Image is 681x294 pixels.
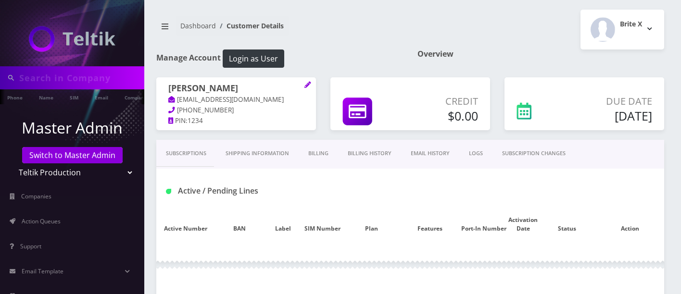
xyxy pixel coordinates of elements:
[221,52,284,63] a: Login as User
[29,26,115,52] img: Teltik Production
[22,147,123,163] a: Switch to Master Admin
[405,109,478,123] h5: $0.00
[188,116,203,125] span: 1234
[342,206,401,243] th: Plan
[299,140,338,167] a: Billing
[168,95,284,105] a: [EMAIL_ADDRESS][DOMAIN_NAME]
[338,140,401,167] a: Billing History
[156,49,403,68] h1: Manage Account
[2,89,27,104] a: Phone
[459,140,492,167] a: LOGS
[401,140,459,167] a: EMAIL HISTORY
[65,89,83,104] a: SIM
[538,206,596,243] th: Status
[401,206,459,243] th: Features
[90,89,113,104] a: Email
[21,192,51,200] span: Companies
[596,206,664,243] th: Action
[508,206,538,243] th: Activation Date
[264,206,303,243] th: Label
[405,94,478,109] p: Credit
[34,89,58,104] a: Name
[180,21,216,30] a: Dashboard
[215,206,264,243] th: BAN
[168,116,188,126] a: PIN:
[156,140,216,167] a: Subscriptions
[22,267,63,275] span: Email Template
[156,16,403,43] nav: breadcrumb
[19,69,142,87] input: Search in Company
[22,217,61,225] span: Action Queues
[166,189,171,194] img: Active / Pending Lines
[580,10,664,49] button: Brite X
[177,106,234,114] span: [PHONE_NUMBER]
[567,109,652,123] h5: [DATE]
[120,89,152,104] a: Company
[156,206,215,243] th: Active Number
[223,49,284,68] button: Login as User
[567,94,652,109] p: Due Date
[216,21,284,31] li: Customer Details
[620,20,642,28] h2: Brite X
[459,206,508,243] th: Port-In Number
[20,242,41,250] span: Support
[166,186,319,196] h1: Active / Pending Lines
[303,206,342,243] th: SIM Number
[168,83,304,95] h1: [PERSON_NAME]
[417,49,664,59] h1: Overview
[216,140,299,167] a: Shipping Information
[492,140,575,167] a: SUBSCRIPTION CHANGES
